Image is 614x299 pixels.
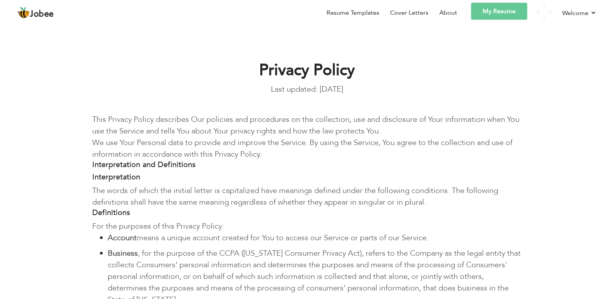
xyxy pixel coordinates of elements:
strong: Account [108,232,137,243]
h4: Definitions [92,208,522,217]
p: This Privacy Policy describes Our policies and procedures on the collection, use and disclosure o... [92,114,522,137]
a: Cover Letters [390,8,428,17]
p: We use Your Personal data to provide and improve the Service. By using the Service, You agree to ... [92,137,522,160]
a: About [439,8,457,17]
p: means a unique account created for You to access our Service or parts of our Service. [108,232,522,244]
p: The words of which the initial letter is capitalized have meanings defined under the following co... [92,185,522,208]
img: Profile Img [538,6,550,18]
a: Jobee [17,7,54,19]
strong: Business [108,248,138,258]
a: Resume Templates [327,8,379,17]
p: Last updated: [DATE] [111,84,504,95]
h4: Interpretation [92,173,522,182]
h4: Interpretation and Definitions [92,160,522,169]
a: Welcome [562,8,597,18]
p: For the purposes of this Privacy Policy: [92,220,522,232]
a: My Resume [471,3,527,20]
span: Jobee [30,10,54,19]
h1: Privacy Policy [111,60,504,80]
img: jobee.io [17,7,30,19]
